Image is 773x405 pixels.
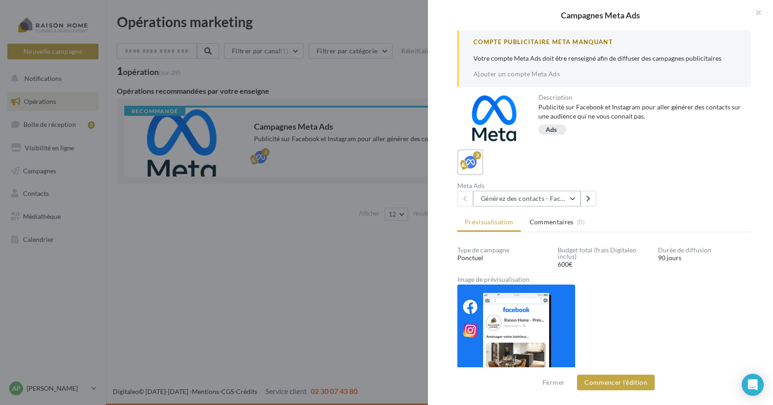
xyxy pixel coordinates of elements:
div: Campagnes Meta Ads [443,11,758,19]
div: Publicité sur Facebook et Instagram pour aller générer des contacts sur une audience qui ne vous ... [538,103,744,121]
div: Description [538,94,744,101]
p: Votre compte Meta Ads doit être renseigné afin de diffuser des campagnes publicitaires [473,54,736,63]
div: 600€ [558,260,651,269]
div: 90 jours [658,253,751,262]
div: Ponctuel [457,253,550,262]
span: (0) [577,218,585,226]
div: Open Intercom Messenger [742,374,764,396]
div: Compte Publicitaire Meta Manquant [473,38,736,46]
div: Ads [546,126,557,133]
div: Durée de diffusion [658,247,751,253]
div: 3 [473,151,481,160]
div: Type de campagne [457,247,550,253]
div: Image de prévisualisation [457,276,751,283]
img: 75ef3b89ebe88dc3e567127ec6821622.png [457,285,575,388]
a: Ajouter un compte Meta Ads [473,70,560,78]
span: Commentaires [530,217,574,227]
button: Fermer [539,377,568,388]
button: Commencer l'édition [577,375,655,390]
div: Meta Ads [457,183,600,189]
div: Budget total (frais Digitaleo inclus) [558,247,651,260]
button: Générez des contacts - Facebook Lead Ads 3 mois [473,191,581,206]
